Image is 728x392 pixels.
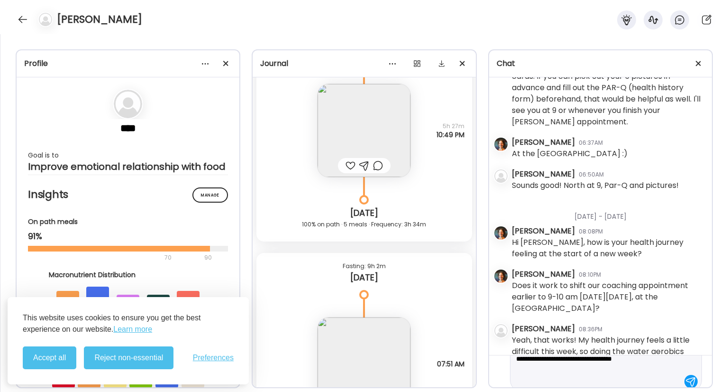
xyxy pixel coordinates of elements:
[264,219,464,230] div: 100% on path · 5 meals · Frequency: 3h 34m
[512,180,679,191] div: Sounds good! North at 9, Par-Q and pictures!
[260,58,468,69] div: Journal
[512,168,575,180] div: [PERSON_NAME]
[512,269,575,280] div: [PERSON_NAME]
[437,122,464,131] span: 5h 27m
[579,227,603,236] div: 08:08PM
[579,325,602,334] div: 08:36PM
[579,271,601,279] div: 08:10PM
[28,149,228,161] div: Goal is to
[512,48,704,128] div: Hi [PERSON_NAME], Of course, looking forward to it! Please bring your workbook and your big pictu...
[114,90,142,118] img: bg-avatar-default.svg
[264,207,464,219] div: [DATE]
[23,346,76,369] button: Accept all cookies
[203,252,213,263] div: 90
[494,270,508,283] img: avatars%2FJ3GRwH8ktnRjWK9hkZEoQc3uDqP2
[512,200,704,225] div: [DATE] - [DATE]
[28,217,228,227] div: On path meals
[192,187,228,203] div: Manage
[437,131,464,139] span: 10:49 PM
[24,58,232,69] div: Profile
[579,139,603,147] div: 06:37AM
[512,335,704,369] div: Yeah, that works! My health journey feels a little difficult this week, so doing the water aerobi...
[193,354,234,362] span: Preferences
[264,272,464,283] div: [DATE]
[512,225,575,237] div: [PERSON_NAME]
[512,323,575,335] div: [PERSON_NAME]
[113,324,152,335] a: Learn more
[512,137,575,148] div: [PERSON_NAME]
[264,261,464,272] div: Fasting: 9h 2m
[512,280,704,314] div: Does it work to shift our coaching appointment earlier to 9-10 am [DATE][DATE], at the [GEOGRAPHI...
[193,354,234,362] button: Toggle preferences
[318,84,410,177] img: images%2FFQQfap2T8bVhaN5fESsE7h2Eq3V2%2FAIs7tRtBGWo7DJVjGZJP%2Fn3naMRp5zqPXLMLUd8O1_240
[23,312,234,335] p: This website uses cookies to ensure you get the best experience on our website.
[28,187,228,202] h2: Insights
[28,161,228,172] div: Improve emotional relationship with food
[512,237,704,260] div: Hi [PERSON_NAME], how is your health journey feeling at the start of a new week?
[57,12,142,27] h4: [PERSON_NAME]
[84,346,173,369] button: Reject non-essential
[437,360,464,368] span: 07:51 AM
[494,226,508,240] img: avatars%2FJ3GRwH8ktnRjWK9hkZEoQc3uDqP2
[579,170,604,179] div: 06:50AM
[512,148,628,159] div: At the [GEOGRAPHIC_DATA] :)
[39,13,52,26] img: bg-avatar-default.svg
[494,324,508,337] img: bg-avatar-default.svg
[494,169,508,183] img: bg-avatar-default.svg
[28,231,228,242] div: 91%
[494,138,508,151] img: avatars%2FJ3GRwH8ktnRjWK9hkZEoQc3uDqP2
[497,58,704,69] div: Chat
[28,252,201,263] div: 70
[49,270,207,280] div: Macronutrient Distribution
